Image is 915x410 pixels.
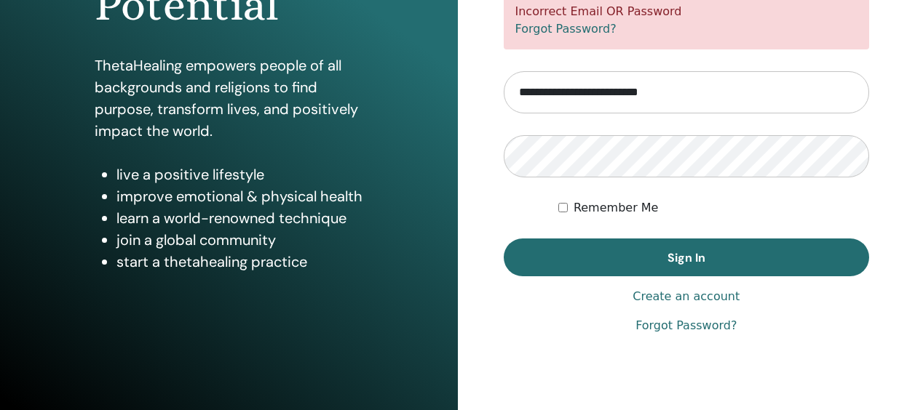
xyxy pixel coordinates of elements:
[633,288,740,305] a: Create an account
[116,229,363,251] li: join a global community
[116,164,363,185] li: live a positive lifestyle
[574,199,659,217] label: Remember Me
[95,55,363,142] p: ThetaHealing empowers people of all backgrounds and religions to find purpose, transform lives, a...
[116,185,363,207] li: improve emotional & physical health
[668,250,705,265] span: Sign In
[116,251,363,273] li: start a thetahealing practice
[515,22,617,36] a: Forgot Password?
[504,238,870,276] button: Sign In
[635,317,737,334] a: Forgot Password?
[558,199,869,217] div: Keep me authenticated indefinitely or until I manually logout
[116,207,363,229] li: learn a world-renowned technique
